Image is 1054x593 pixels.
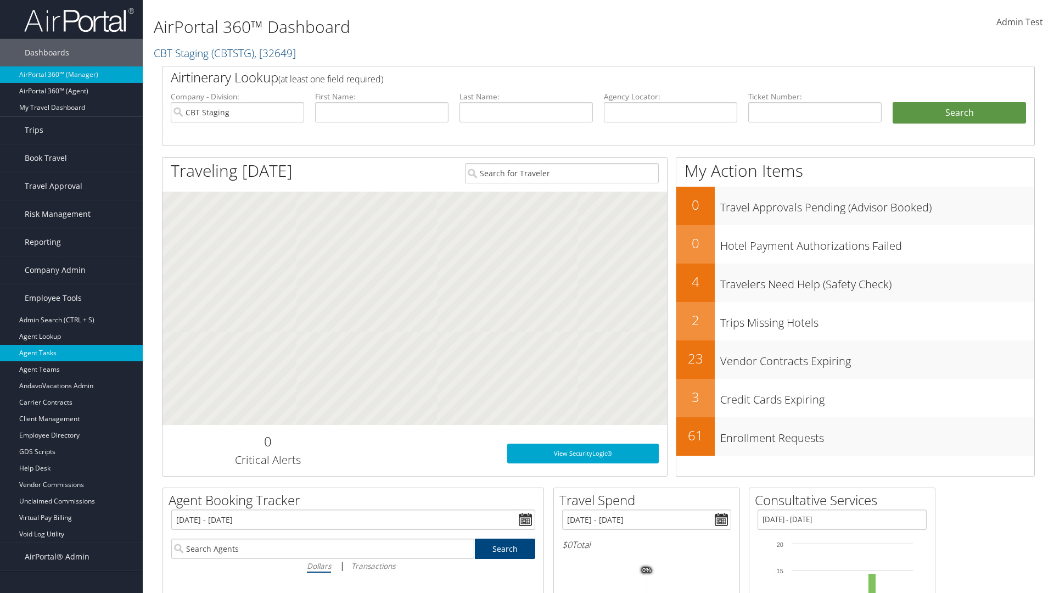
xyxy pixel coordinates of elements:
input: Search Agents [171,539,474,559]
h3: Hotel Payment Authorizations Failed [720,233,1034,254]
h2: 0 [676,234,715,253]
h3: Vendor Contracts Expiring [720,348,1034,369]
span: $0 [562,539,572,551]
button: Search [893,102,1026,124]
a: CBT Staging [154,46,296,60]
h2: 4 [676,272,715,291]
span: Company Admin [25,256,86,284]
h2: Consultative Services [755,491,935,510]
div: | [171,559,535,573]
span: Travel Approval [25,172,82,200]
span: ( CBTSTG ) [211,46,254,60]
h1: AirPortal 360™ Dashboard [154,15,747,38]
h3: Critical Alerts [171,452,365,468]
h2: 0 [676,195,715,214]
a: 3Credit Cards Expiring [676,379,1034,417]
a: 23Vendor Contracts Expiring [676,340,1034,379]
h2: 3 [676,388,715,406]
span: Trips [25,116,43,144]
h2: Airtinerary Lookup [171,68,954,87]
a: 0Hotel Payment Authorizations Failed [676,225,1034,264]
label: Agency Locator: [604,91,737,102]
h1: Traveling [DATE] [171,159,293,182]
label: Last Name: [459,91,593,102]
a: Admin Test [996,5,1043,40]
h3: Credit Cards Expiring [720,387,1034,407]
h3: Enrollment Requests [720,425,1034,446]
h3: Trips Missing Hotels [720,310,1034,331]
span: Admin Test [996,16,1043,28]
a: View SecurityLogic® [507,444,659,463]
img: airportal-logo.png [24,7,134,33]
span: (at least one field required) [278,73,383,85]
label: Company - Division: [171,91,304,102]
a: 2Trips Missing Hotels [676,302,1034,340]
i: Dollars [307,561,331,571]
tspan: 15 [777,568,783,574]
h2: 0 [171,432,365,451]
label: First Name: [315,91,448,102]
h2: 2 [676,311,715,329]
span: Dashboards [25,39,69,66]
h6: Total [562,539,731,551]
span: AirPortal® Admin [25,543,89,570]
span: , [ 32649 ] [254,46,296,60]
span: Employee Tools [25,284,82,312]
a: 4Travelers Need Help (Safety Check) [676,264,1034,302]
a: Search [475,539,536,559]
h3: Travelers Need Help (Safety Check) [720,271,1034,292]
h3: Travel Approvals Pending (Advisor Booked) [720,194,1034,215]
h2: 61 [676,426,715,445]
label: Ticket Number: [748,91,882,102]
input: Search for Traveler [465,163,659,183]
span: Reporting [25,228,61,256]
span: Risk Management [25,200,91,228]
i: Transactions [351,561,395,571]
span: Book Travel [25,144,67,172]
h1: My Action Items [676,159,1034,182]
h2: Travel Spend [559,491,739,510]
tspan: 20 [777,541,783,548]
tspan: 0% [642,567,651,574]
a: 61Enrollment Requests [676,417,1034,456]
a: 0Travel Approvals Pending (Advisor Booked) [676,187,1034,225]
h2: Agent Booking Tracker [169,491,543,510]
h2: 23 [676,349,715,368]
